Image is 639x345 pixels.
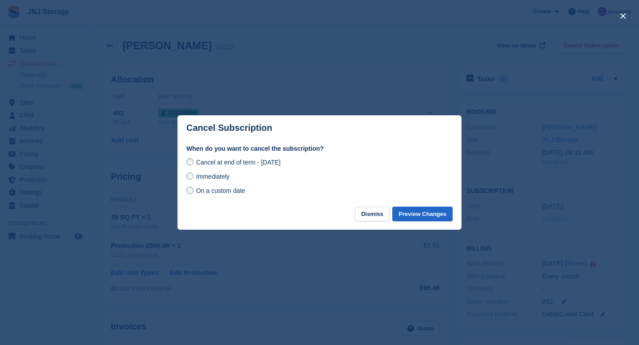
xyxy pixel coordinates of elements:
[186,123,272,133] p: Cancel Subscription
[392,207,453,221] button: Preview Changes
[186,187,193,194] input: On a custom date
[186,144,453,153] label: When do you want to cancel the subscription?
[196,187,245,194] span: On a custom date
[355,207,390,221] button: Dismiss
[616,9,630,23] button: close
[196,159,280,166] span: Cancel at end of term - [DATE]
[196,173,229,180] span: Immediately
[186,158,193,165] input: Cancel at end of term - [DATE]
[186,172,193,180] input: Immediately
